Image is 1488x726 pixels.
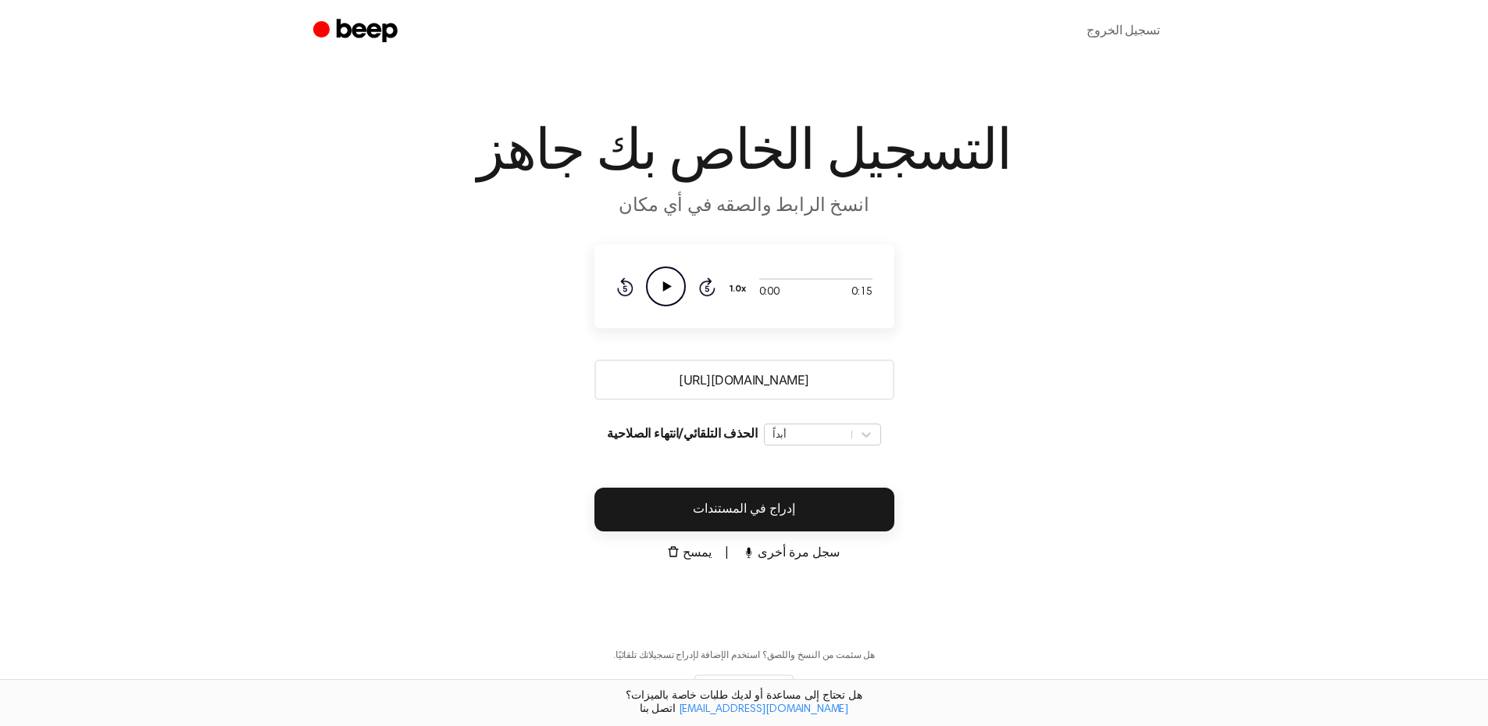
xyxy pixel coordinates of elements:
font: الحذف التلقائي/انتهاء الصلاحية [607,428,757,441]
font: | [724,547,730,560]
font: 1.0x [730,284,746,294]
button: 1.0x [728,276,752,302]
font: هل تحتاج إلى مساعدة أو لديك طلبات خاصة بالميزات؟ [626,690,862,701]
a: تسجيل الخروج [1071,13,1175,50]
font: إدراج في المستندات [693,503,795,516]
button: إدراج في المستندات [594,488,894,531]
font: هل سئمت من النسخ واللصق؟ استخدم الإضافة لإدراج تسجيلاتك تلقائيًا. [613,651,875,660]
font: أبداً [773,428,787,440]
font: يمسح [683,547,712,560]
font: تسجيل الخروج [1087,25,1159,38]
font: اتصل بنا [640,704,676,715]
button: سجل مرة أخرى [742,544,840,563]
font: 0:00 [759,287,780,298]
font: 0:15 [851,287,872,298]
font: انسخ الرابط والصقه في أي مكان [619,197,869,216]
font: سجل مرة أخرى [758,547,840,560]
a: زمارة [313,16,401,47]
button: يمسح [667,544,712,563]
a: [EMAIL_ADDRESS][DOMAIN_NAME] [679,704,849,715]
font: التسجيل الخاص بك جاهز [477,125,1011,181]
